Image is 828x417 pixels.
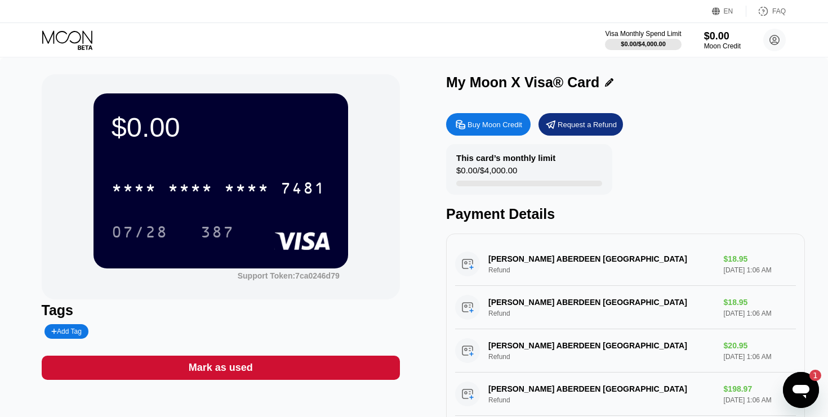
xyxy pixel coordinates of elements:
div: FAQ [772,7,786,15]
div: EN [724,7,733,15]
div: Buy Moon Credit [468,120,522,129]
div: Support Token:7ca0246d79 [238,271,340,280]
iframe: Number of unread messages [799,370,821,381]
div: 387 [201,225,234,243]
iframe: Button to launch messaging window, 1 unread message [783,372,819,408]
div: $0.00 / $4,000.00 [456,165,517,181]
div: Add Tag [51,328,82,335]
div: $0.00Moon Credit [704,30,741,50]
div: Tags [42,302,400,319]
div: Visa Monthly Spend Limit [605,30,681,38]
div: $0.00 [112,111,330,143]
div: 7481 [281,181,326,199]
div: Moon Credit [704,42,741,50]
div: $0.00 [704,30,741,42]
div: Payment Details [446,206,805,222]
div: My Moon X Visa® Card [446,74,599,91]
div: 387 [192,218,243,246]
div: Support Token: 7ca0246d79 [238,271,340,280]
div: 07/28 [112,225,168,243]
div: Buy Moon Credit [446,113,531,136]
div: 07/28 [103,218,176,246]
div: FAQ [746,6,786,17]
div: Request a Refund [558,120,617,129]
div: Mark as used [42,356,400,380]
div: Request a Refund [538,113,623,136]
div: $0.00 / $4,000.00 [621,41,666,47]
div: EN [712,6,746,17]
div: Add Tag [44,324,88,339]
div: This card’s monthly limit [456,153,555,163]
div: Visa Monthly Spend Limit$0.00/$4,000.00 [605,30,681,50]
div: Mark as used [189,361,253,374]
